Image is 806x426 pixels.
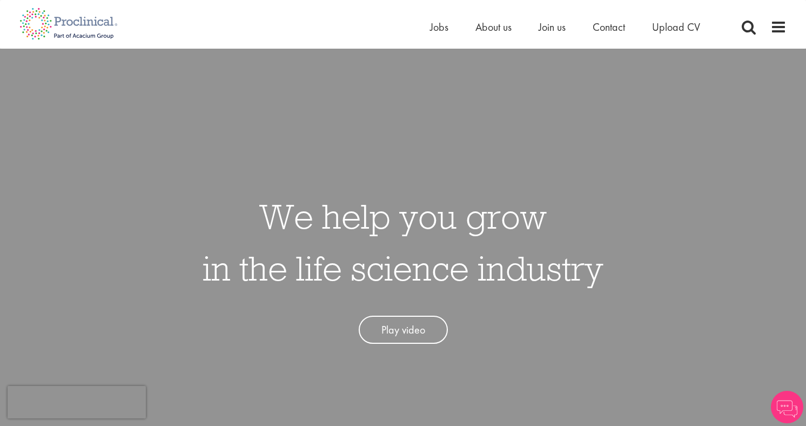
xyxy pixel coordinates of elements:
[359,316,448,344] a: Play video
[652,20,700,34] a: Upload CV
[430,20,448,34] a: Jobs
[203,190,603,294] h1: We help you grow in the life science industry
[593,20,625,34] a: Contact
[771,391,803,423] img: Chatbot
[475,20,512,34] a: About us
[539,20,566,34] a: Join us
